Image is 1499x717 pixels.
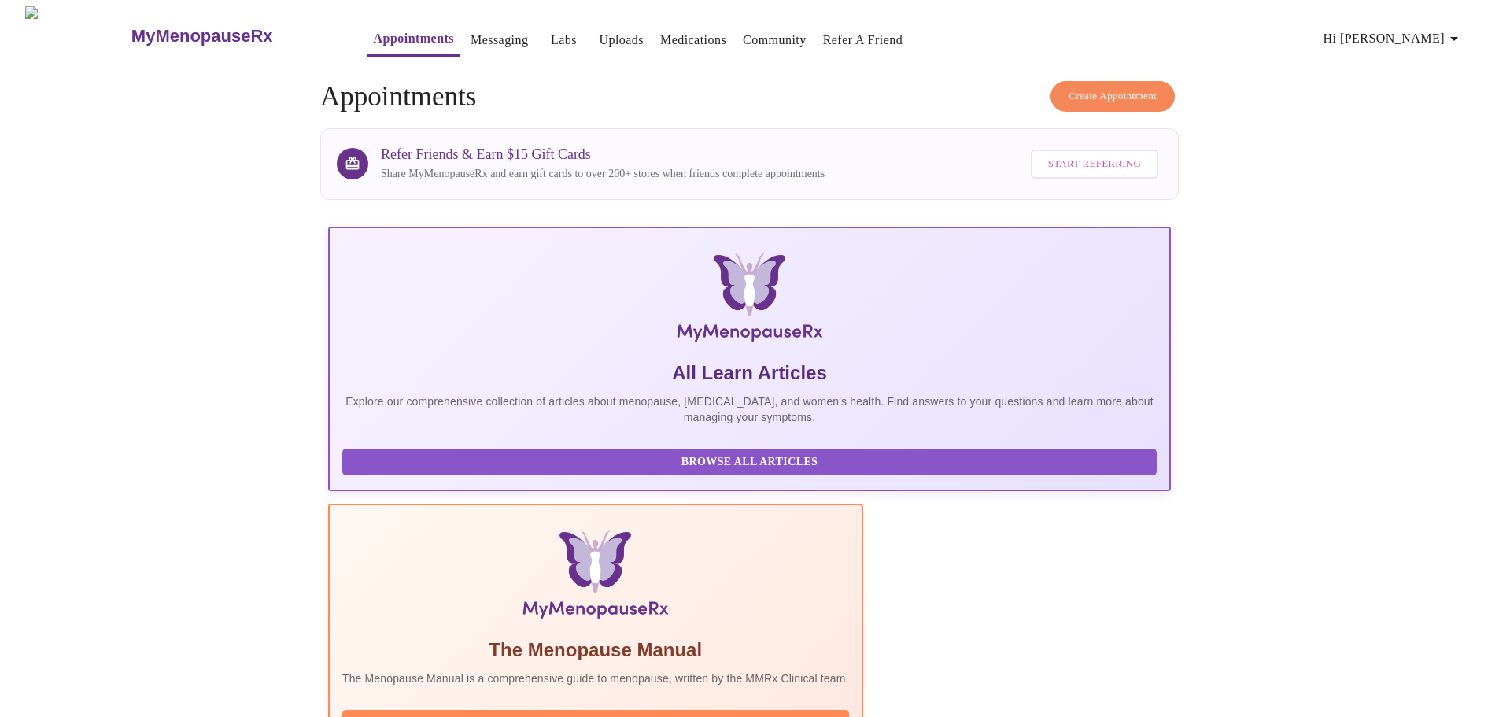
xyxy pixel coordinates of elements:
h5: All Learn Articles [342,360,1157,386]
img: MyMenopauseRx Logo [25,6,129,65]
button: Appointments [367,23,460,57]
a: Browse All Articles [342,454,1161,468]
span: Start Referring [1048,155,1141,173]
button: Labs [538,24,589,56]
button: Messaging [464,24,534,56]
h5: The Menopause Manual [342,638,849,663]
h4: Appointments [320,81,1179,113]
p: The Menopause Manual is a comprehensive guide to menopause, written by the MMRx Clinical team. [342,671,849,686]
a: Uploads [599,29,644,51]
a: Community [743,29,807,51]
img: MyMenopauseRx Logo [469,253,1030,348]
button: Start Referring [1031,150,1158,179]
p: Explore our comprehensive collection of articles about menopause, [MEDICAL_DATA], and women's hea... [342,394,1157,425]
button: Hi [PERSON_NAME] [1317,23,1470,54]
h3: MyMenopauseRx [131,26,273,46]
button: Browse All Articles [342,449,1157,476]
a: Messaging [471,29,528,51]
button: Medications [654,24,733,56]
a: Start Referring [1027,142,1162,187]
p: Share MyMenopauseRx and earn gift cards to over 200+ stores when friends complete appointments [381,166,825,182]
img: Menopause Manual [423,530,768,625]
span: Browse All Articles [358,453,1141,472]
h3: Refer Friends & Earn $15 Gift Cards [381,146,825,163]
a: MyMenopauseRx [129,9,335,64]
a: Refer a Friend [823,29,903,51]
button: Community [737,24,813,56]
a: Medications [660,29,726,51]
button: Uploads [593,24,650,56]
span: Hi [PERSON_NAME] [1324,28,1464,50]
span: Create Appointment [1069,87,1157,105]
button: Create Appointment [1050,81,1175,112]
a: Appointments [374,28,454,50]
a: Labs [551,29,577,51]
button: Refer a Friend [817,24,910,56]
